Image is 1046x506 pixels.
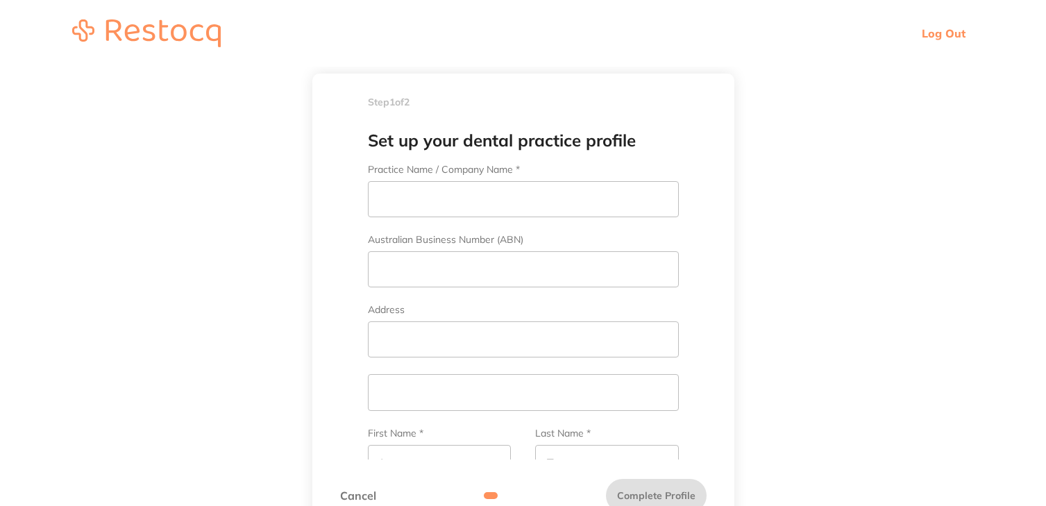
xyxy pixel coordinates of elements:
label: Practice Name / Company Name * [368,164,679,176]
div: Step 1 of 2 [312,74,734,132]
label: Australian Business Number (ABN) [368,234,679,246]
label: Last Name * [535,428,678,439]
label: Address [368,304,679,316]
a: Log Out [922,26,965,40]
h1: Set up your dental practice profile [340,129,707,153]
img: restocq_logo.svg [72,19,221,47]
label: First Name * [368,428,511,439]
a: Cancel [340,489,376,502]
